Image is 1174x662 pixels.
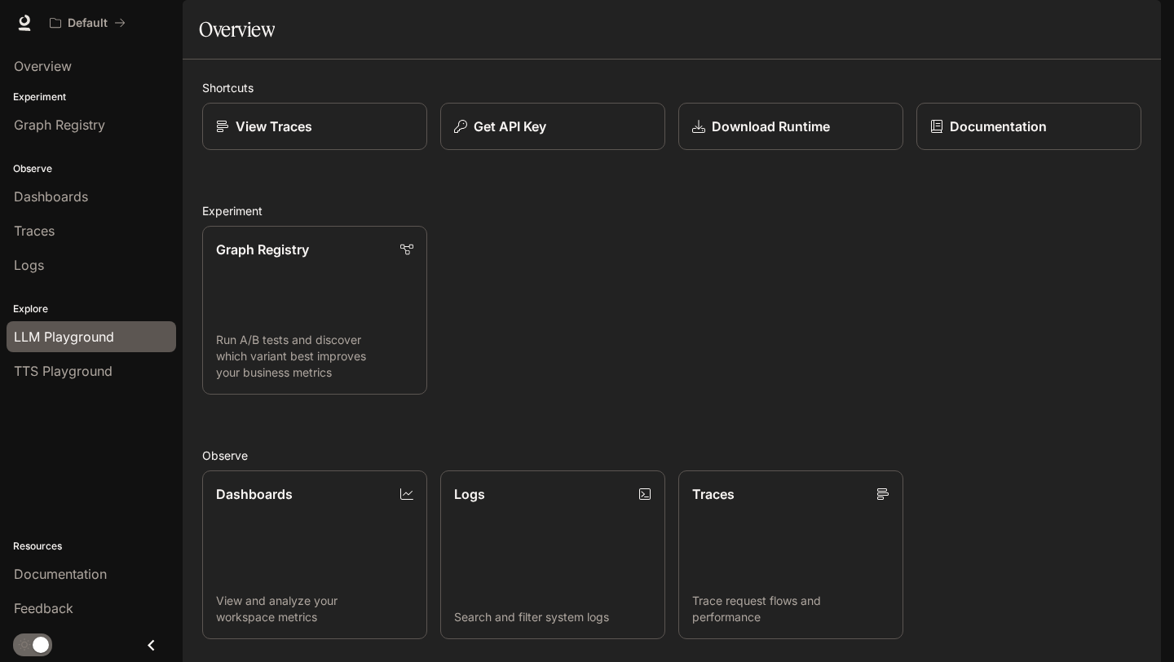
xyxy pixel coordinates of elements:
[236,117,312,136] p: View Traces
[68,16,108,30] p: Default
[678,103,903,150] a: Download Runtime
[216,593,413,625] p: View and analyze your workspace metrics
[216,484,293,504] p: Dashboards
[202,470,427,639] a: DashboardsView and analyze your workspace metrics
[202,226,427,395] a: Graph RegistryRun A/B tests and discover which variant best improves your business metrics
[678,470,903,639] a: TracesTrace request flows and performance
[712,117,830,136] p: Download Runtime
[916,103,1141,150] a: Documentation
[202,447,1141,464] h2: Observe
[692,484,735,504] p: Traces
[42,7,133,39] button: All workspaces
[202,79,1141,96] h2: Shortcuts
[440,470,665,639] a: LogsSearch and filter system logs
[692,593,889,625] p: Trace request flows and performance
[440,103,665,150] button: Get API Key
[454,609,651,625] p: Search and filter system logs
[216,332,413,381] p: Run A/B tests and discover which variant best improves your business metrics
[202,202,1141,219] h2: Experiment
[202,103,427,150] a: View Traces
[474,117,546,136] p: Get API Key
[454,484,485,504] p: Logs
[216,240,309,259] p: Graph Registry
[199,13,275,46] h1: Overview
[950,117,1047,136] p: Documentation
